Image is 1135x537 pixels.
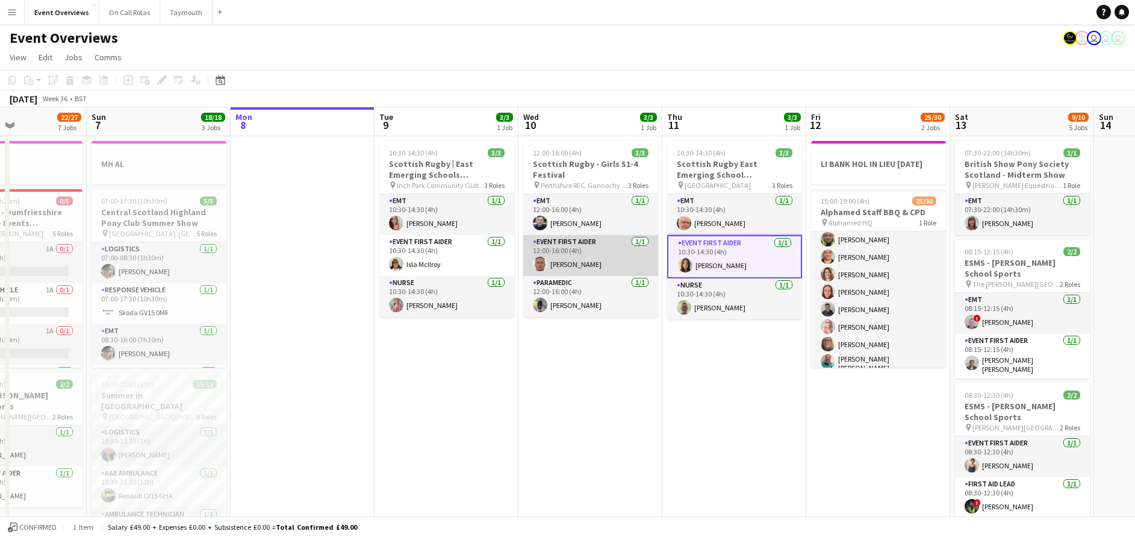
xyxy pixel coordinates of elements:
[785,123,800,132] div: 1 Job
[379,276,514,317] app-card-role: Nurse1/110:30-14:30 (4h)[PERSON_NAME]
[276,523,357,532] span: Total Confirmed £49.00
[1097,118,1113,132] span: 14
[193,380,217,389] span: 13/13
[640,113,657,122] span: 3/3
[809,118,821,132] span: 12
[200,196,217,206] span: 5/5
[378,118,393,132] span: 9
[972,181,1063,190] span: [PERSON_NAME] Equestrian Centre
[541,181,628,190] span: Perthshire RFC, Gannochy Sports Pavilion
[811,111,821,122] span: Fri
[108,523,357,532] div: Salary £49.00 + Expenses £0.00 + Subsistence £0.00 =
[1063,181,1080,190] span: 1 Role
[955,141,1090,235] app-job-card: 07:30-22:00 (14h30m)1/1British Show Pony Society Scotland - Midterm Show [PERSON_NAME] Equestrian...
[1063,247,1080,256] span: 2/2
[829,218,872,227] span: Alphamed HQ
[92,242,226,283] app-card-role: Logistics1/107:00-08:30 (1h30m)[PERSON_NAME]
[5,49,31,65] a: View
[523,111,539,122] span: Wed
[955,257,1090,279] h3: ESMS - [PERSON_NAME] School Sports
[1060,280,1080,289] span: 2 Roles
[955,477,1090,518] app-card-role: First Aid Lead1/108:30-12:30 (4h)![PERSON_NAME]
[811,159,946,169] h3: LI BANK HOL IN LIEU [DATE]
[160,1,213,24] button: Taymouth
[1063,31,1077,45] app-user-avatar: Clinical Team
[196,412,217,421] span: 8 Roles
[955,383,1090,518] app-job-card: 08:30-12:30 (4h)2/2ESMS - [PERSON_NAME] School Sports [PERSON_NAME][GEOGRAPHIC_DATA]2 RolesEvent ...
[92,159,226,169] h3: MH AL
[99,1,160,24] button: On Call Rotas
[1099,31,1113,45] app-user-avatar: Operations Team
[6,521,58,534] button: Confirmed
[92,324,226,365] app-card-role: EMT1/108:30-16:00 (7h30m)[PERSON_NAME]
[1111,31,1125,45] app-user-avatar: Operations Team
[628,181,648,190] span: 3 Roles
[972,280,1060,289] span: The [PERSON_NAME][GEOGRAPHIC_DATA]
[667,159,802,180] h3: Scottish Rugby East Emerging School Championships | Meggetland
[92,426,226,466] app-card-role: Logistics1/110:30-11:30 (1h)[PERSON_NAME]
[1060,423,1080,432] span: 2 Roles
[677,148,726,157] span: 10:30-14:30 (4h)
[955,111,968,122] span: Sat
[784,113,801,122] span: 3/3
[1063,391,1080,400] span: 2/2
[667,278,802,319] app-card-role: Nurse1/110:30-14:30 (4h)[PERSON_NAME]
[109,229,196,238] span: [GEOGRAPHIC_DATA], [GEOGRAPHIC_DATA]
[25,1,99,24] button: Event Overviews
[974,499,981,506] span: !
[60,49,87,65] a: Jobs
[92,283,226,324] app-card-role: Response Vehicle1/107:00-17:30 (10h30m)Skoda GV15 0MF
[667,235,802,278] app-card-role: Event First Aider1/110:30-14:30 (4h)[PERSON_NAME]
[523,159,658,180] h3: Scottish Rugby - Girls S1-4 Festival
[1063,148,1080,157] span: 1/1
[10,29,118,47] h1: Event Overviews
[496,113,513,122] span: 3/3
[811,207,946,218] h3: Alphamed Staff BBQ & CPD
[1069,123,1088,132] div: 5 Jobs
[58,123,81,132] div: 7 Jobs
[92,111,106,122] span: Sun
[955,159,1090,180] h3: British Show Pony Society Scotland - Midterm Show
[1075,31,1089,45] app-user-avatar: Operations Manager
[811,141,946,184] app-job-card: LI BANK HOL IN LIEU [DATE]
[953,118,968,132] span: 13
[776,148,792,157] span: 3/3
[533,148,582,157] span: 12:00-16:00 (4h)
[201,113,225,122] span: 18/18
[56,380,73,389] span: 2/2
[667,141,802,319] app-job-card: 10:30-14:30 (4h)3/3Scottish Rugby East Emerging School Championships | Meggetland [GEOGRAPHIC_DAT...
[92,207,226,228] h3: Central Scotland Highland Pony Club Summer Show
[1068,113,1089,122] span: 9/10
[497,123,512,132] div: 1 Job
[955,194,1090,235] app-card-role: EMT1/107:30-22:00 (14h30m)[PERSON_NAME]
[56,196,73,206] span: 0/5
[811,189,946,368] app-job-card: 15:00-19:00 (4h)25/30Alphamed Staff BBQ & CPD Alphamed HQ1 Role[PERSON_NAME][PERSON_NAME][PERSON_...
[974,315,981,322] span: !
[234,118,252,132] span: 8
[196,229,217,238] span: 5 Roles
[92,365,226,406] app-card-role: Paramedic1/1
[523,141,658,317] app-job-card: 12:00-16:00 (4h)3/3Scottish Rugby - Girls S1-4 Festival Perthshire RFC, Gannochy Sports Pavilion3...
[101,380,154,389] span: 10:30-21:30 (11h)
[52,412,73,421] span: 2 Roles
[965,391,1013,400] span: 08:30-12:30 (4h)
[379,111,393,122] span: Tue
[667,194,802,235] app-card-role: EMT1/110:30-14:30 (4h)[PERSON_NAME]
[685,181,751,190] span: [GEOGRAPHIC_DATA]
[955,436,1090,477] app-card-role: Event First Aider1/108:30-12:30 (4h)[PERSON_NAME]
[488,148,505,157] span: 3/3
[1087,31,1101,45] app-user-avatar: Operations Team
[955,401,1090,422] h3: ESMS - [PERSON_NAME] School Sports
[379,141,514,317] app-job-card: 10:30-14:30 (4h)3/3Scottish Rugby | East Emerging Schools Championships | [GEOGRAPHIC_DATA] Inch ...
[90,49,126,65] a: Comms
[955,334,1090,378] app-card-role: Event First Aider1/108:15-12:15 (4h)[PERSON_NAME] [PERSON_NAME]
[39,52,52,63] span: Edit
[92,189,226,368] div: 07:00-17:30 (10h30m)5/5Central Scotland Highland Pony Club Summer Show [GEOGRAPHIC_DATA], [GEOGRA...
[52,229,73,238] span: 5 Roles
[40,94,70,103] span: Week 36
[955,240,1090,378] app-job-card: 08:15-12:15 (4h)2/2ESMS - [PERSON_NAME] School Sports The [PERSON_NAME][GEOGRAPHIC_DATA]2 RolesEM...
